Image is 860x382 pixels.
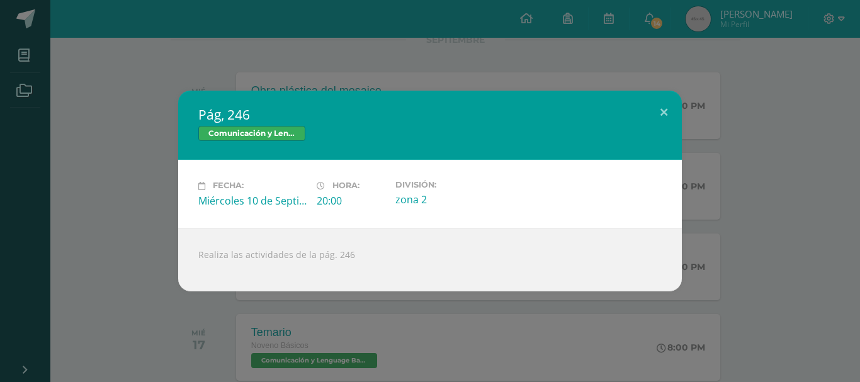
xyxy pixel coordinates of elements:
[317,194,385,208] div: 20:00
[198,126,305,141] span: Comunicación y Lenguage Bas III
[646,91,682,133] button: Close (Esc)
[198,194,307,208] div: Miércoles 10 de Septiembre
[395,180,504,189] label: División:
[213,181,244,191] span: Fecha:
[178,228,682,291] div: Realiza las actividades de la pág. 246
[198,106,662,123] h2: Pág, 246
[332,181,359,191] span: Hora:
[395,193,504,206] div: zona 2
